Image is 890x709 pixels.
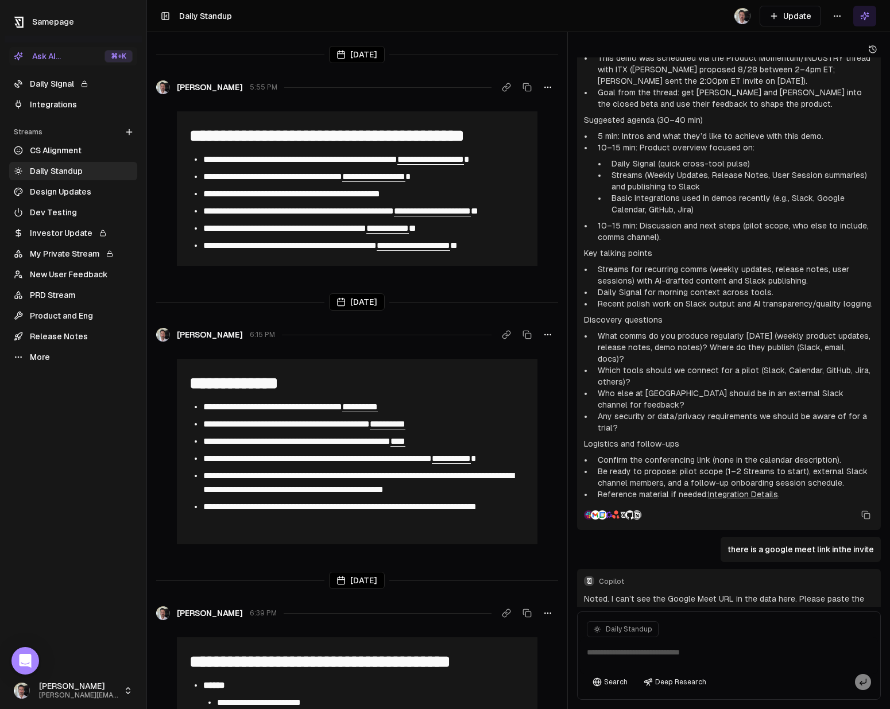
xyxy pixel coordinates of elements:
[9,265,137,284] a: New User Feedback
[584,438,874,450] p: Logistics and follow-ups
[593,454,874,466] li: Confirm the conferencing link (none in the calendar description).
[632,510,641,520] img: Notion
[734,8,750,24] img: _image
[9,183,137,201] a: Design Updates
[177,82,243,93] span: [PERSON_NAME]
[11,647,39,675] div: Open Intercom Messenger
[9,677,137,704] button: [PERSON_NAME][PERSON_NAME][EMAIL_ADDRESS]
[250,609,277,618] span: 6:39 PM
[156,80,170,94] img: _image
[32,17,74,26] span: Samepage
[9,162,137,180] a: Daily Standup
[598,510,607,520] img: Google Calendar
[584,593,874,627] p: Noted. I can’t see the Google Meet URL in the data here. Please paste the link and I’ll add it to...
[9,307,137,325] a: Product and Eng
[599,577,874,586] span: Copilot
[9,348,137,366] a: More
[607,192,874,215] li: Basic integrations used in demos recently (e.g., Slack, Google Calendar, GitHub, Jira)
[593,142,874,215] li: 10–15 min: Product overview focused on:
[593,52,874,87] li: This demo was scheduled via the Product Momentum/INDUSTRY thread with ITX ([PERSON_NAME] proposed...
[593,489,874,500] li: Reference material if needed: .
[14,51,61,62] div: Ask AI...
[607,158,874,169] li: Daily Signal (quick cross-tool pulse)
[584,510,593,520] img: Slack
[39,681,119,692] span: [PERSON_NAME]
[9,327,137,346] a: Release Notes
[9,47,137,65] button: Ask AI...⌘+K
[250,83,277,92] span: 5:55 PM
[179,11,232,21] span: Daily Standup
[593,388,874,410] li: Who else at [GEOGRAPHIC_DATA] should be in an external Slack channel for feedback?
[39,691,119,700] span: [PERSON_NAME][EMAIL_ADDRESS]
[618,510,628,520] img: Samepage
[9,123,137,141] div: Streams
[606,625,652,634] span: Daily Standup
[605,510,614,520] img: Gong
[584,114,874,126] p: Suggested agenda (30–40 min)
[584,314,874,326] p: Discovery questions
[250,330,275,339] span: 6:15 PM
[329,572,385,589] div: [DATE]
[612,510,621,519] img: Asana
[607,169,874,192] li: Streams (Weekly Updates, Release Notes, User Session summaries) and publishing to Slack
[591,510,600,520] img: Gmail
[587,674,633,690] button: Search
[177,329,243,340] span: [PERSON_NAME]
[9,203,137,222] a: Dev Testing
[329,46,385,63] div: [DATE]
[105,50,133,63] div: ⌘ +K
[593,130,874,142] li: 5 min: Intros and what they’d like to achieve with this demo.
[9,286,137,304] a: PRD Stream
[177,607,243,619] span: [PERSON_NAME]
[593,466,874,489] li: Be ready to propose: pilot scope (1–2 Streams to start), external Slack channel members, and a fo...
[9,224,137,242] a: Investor Update
[156,328,170,342] img: _image
[593,87,874,110] li: Goal from the thread: get [PERSON_NAME] and [PERSON_NAME] into the closed beta and use their feed...
[625,510,634,520] img: GitHub
[593,298,874,309] li: Recent polish work on Slack output and AI transparency/quality logging.
[638,674,712,690] button: Deep Research
[156,606,170,620] img: _image
[9,245,137,263] a: My Private Stream
[593,365,874,388] li: Which tools should we connect for a pilot (Slack, Calendar, GitHub, Jira, others)?
[9,95,137,114] a: Integrations
[593,410,874,433] li: Any security or data/privacy requirements we should be aware of for a trial?
[728,544,874,555] p: there is a google meet link inthe invite
[329,293,385,311] div: [DATE]
[593,264,874,286] li: Streams for recurring comms (weekly updates, release notes, user sessions) with AI-drafted conten...
[593,286,874,298] li: Daily Signal for morning context across tools.
[593,330,874,365] li: What comms do you produce regularly [DATE] (weekly product updates, release notes, demo notes)? W...
[593,220,874,243] li: 10–15 min: Discussion and next steps (pilot scope, who else to include, comms channel).
[708,490,778,499] a: Integration Details
[9,75,137,93] a: Daily Signal
[14,683,30,699] img: _image
[9,141,137,160] a: CS Alignment
[760,6,821,26] button: Update
[584,247,874,259] p: Key talking points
